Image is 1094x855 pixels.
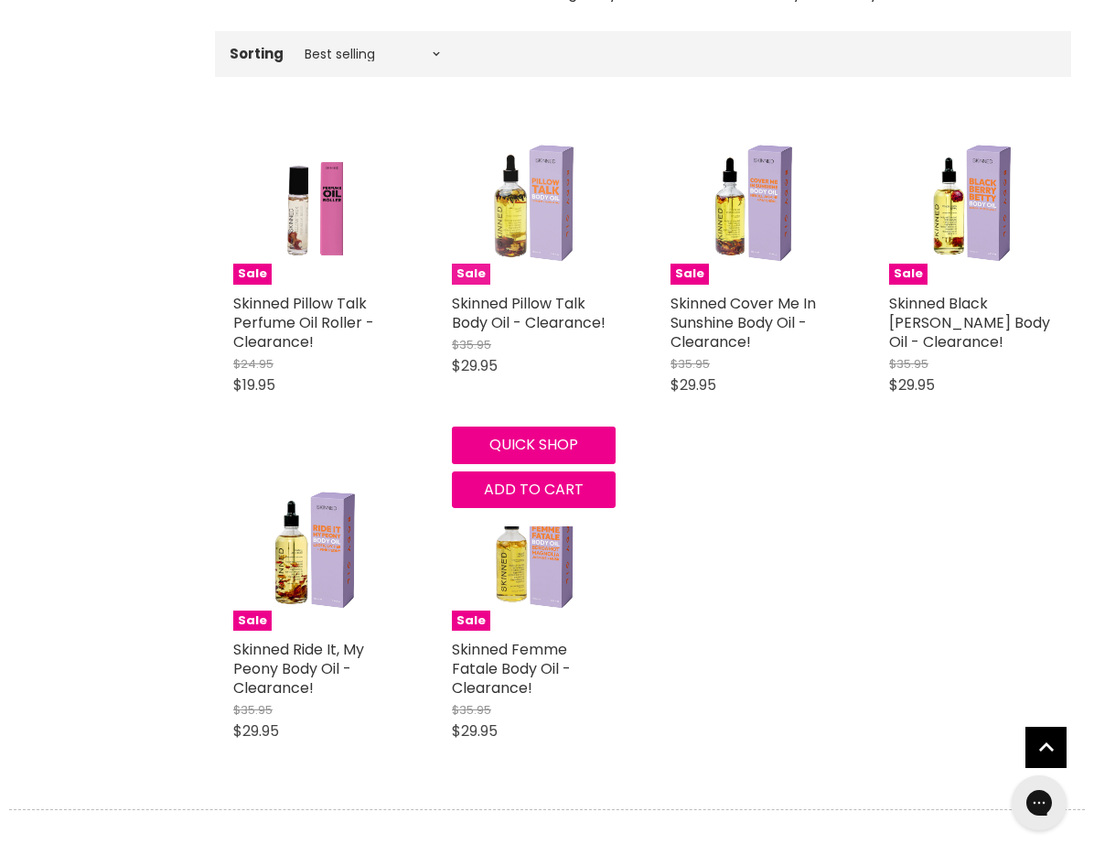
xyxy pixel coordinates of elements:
[452,427,616,463] button: Quick shop
[233,701,273,719] span: $35.95
[670,374,716,395] span: $29.95
[233,639,364,698] a: Skinned Ride It, My Peony Body Oil - Clearance!
[670,355,710,373] span: $35.95
[452,121,616,285] a: Skinned Pillow Talk Body Oil - Clearance!Sale
[889,264,928,285] span: Sale
[452,355,498,376] span: $29.95
[233,264,272,285] span: Sale
[233,611,272,632] span: Sale
[484,479,584,500] span: Add to cart
[889,293,1050,352] a: Skinned Black [PERSON_NAME] Body Oil - Clearance!
[670,264,709,285] span: Sale
[452,471,616,508] button: Add to cart
[452,264,490,285] span: Sale
[452,639,571,698] a: Skinned Femme Fatale Body Oil - Clearance!
[230,46,284,61] label: Sorting
[233,293,374,352] a: Skinned Pillow Talk Perfume Oil Roller - Clearance!
[452,336,491,353] span: $35.95
[233,374,275,395] span: $19.95
[233,355,273,373] span: $24.95
[472,121,595,285] img: Skinned Pillow Talk Body Oil - Clearance!
[691,121,813,285] img: Skinned Cover Me In Sunshine Body Oil - Clearance!
[233,720,279,741] span: $29.95
[452,611,490,632] span: Sale
[889,121,1053,285] a: Skinned Black Berry Betty Body Oil - Clearance!Sale
[670,293,816,352] a: Skinned Cover Me In Sunshine Body Oil - Clearance!
[472,467,595,631] img: Skinned Femme Fatale Body Oil - Clearance!
[889,355,928,373] span: $35.95
[233,121,397,285] a: Skinned Pillow Talk Perfume Oil Roller - Clearance!Sale
[253,121,376,285] img: Skinned Pillow Talk Perfume Oil Roller - Clearance!
[889,374,935,395] span: $29.95
[452,467,616,631] a: Skinned Femme Fatale Body Oil - Clearance!Sale
[452,720,498,741] span: $29.95
[909,121,1032,285] img: Skinned Black Berry Betty Body Oil - Clearance!
[452,293,606,333] a: Skinned Pillow Talk Body Oil - Clearance!
[1003,769,1076,837] iframe: Gorgias live chat messenger
[670,121,834,285] a: Skinned Cover Me In Sunshine Body Oil - Clearance!Sale
[253,467,376,631] img: Skinned Ride It, My Peony Body Oil - Clearance!
[452,701,491,719] span: $35.95
[233,467,397,631] a: Skinned Ride It, My Peony Body Oil - Clearance!Sale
